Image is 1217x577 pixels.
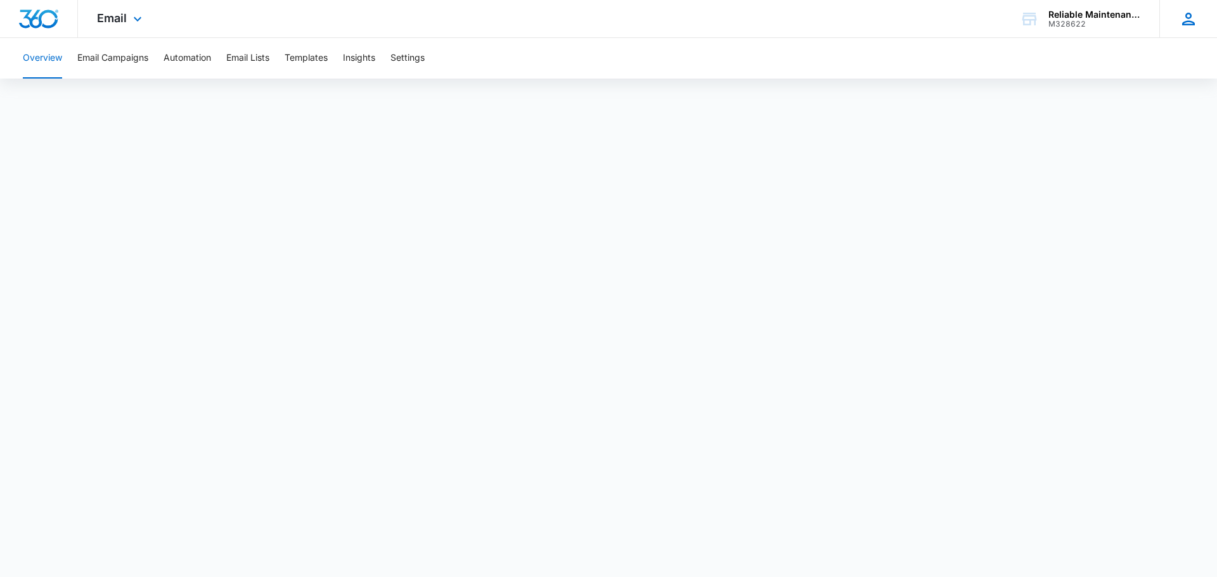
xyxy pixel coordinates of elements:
[164,38,211,79] button: Automation
[97,11,127,25] span: Email
[1048,10,1141,20] div: account name
[343,38,375,79] button: Insights
[390,38,425,79] button: Settings
[77,38,148,79] button: Email Campaigns
[1048,20,1141,29] div: account id
[23,38,62,79] button: Overview
[285,38,328,79] button: Templates
[226,38,269,79] button: Email Lists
